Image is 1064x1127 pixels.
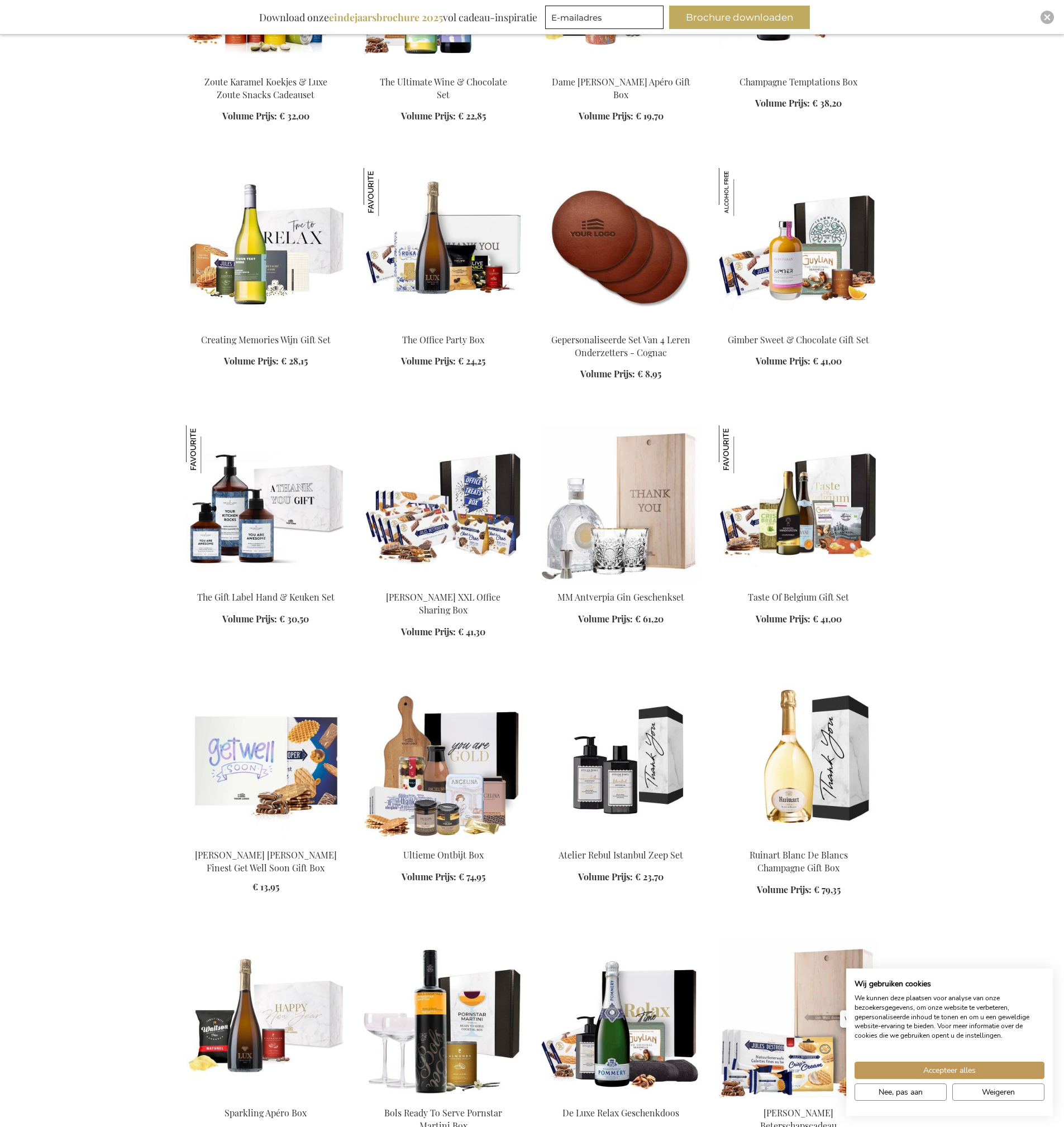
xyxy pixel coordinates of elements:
img: Ulitmate Breakfast Box [364,683,523,840]
a: Volume Prijs: € 61,20 [578,613,664,626]
span: € 8,95 [637,368,661,380]
a: Ruinart Blanc De Blancs Champagne Gift Box [719,835,879,846]
img: Gimber Sweet & Chocolate Gift Set [719,168,767,216]
img: Ruinart Blanc De Blancs Champagne Gift Box [719,683,879,840]
span: € 41,30 [458,626,485,637]
a: Zoute Karamel Koekjes & Luxe Zoute Snacks Cadeauset [204,76,327,100]
img: Jules Destrooper XXL Office Sharing Box [364,425,523,582]
span: Volume Prijs: [401,110,456,122]
img: Jules Destrooper Jules' Finest Get Well Soon Gift Box [186,683,346,840]
h2: Wij gebruiken cookies [855,979,1044,989]
a: Salted Caramel Biscuits & Luxury Salty Snacks Gift Set [186,62,346,73]
div: Download onze vol cadeau-inspiratie [254,6,542,29]
a: Taste Of Belgium Gift Set [748,591,849,603]
a: Creating Memories Wijn Gift Set [201,334,331,346]
button: Accepteer alle cookies [855,1062,1044,1079]
img: Personalised White Wine [186,168,346,324]
span: € 30,50 [279,613,309,625]
span: € 32,00 [279,110,309,122]
span: Volume Prijs: [401,355,456,367]
span: € 22,85 [458,110,486,122]
a: Volume Prijs: € 41,00 [756,613,842,626]
a: Jules Destrooper Get Well Comforts [719,1093,879,1104]
span: Weigeren [982,1086,1015,1098]
a: Volume Prijs: € 22,85 [401,110,486,123]
a: [PERSON_NAME] [PERSON_NAME] Finest Get Well Soon Gift Box [195,849,337,874]
img: Atelier Rebul Istanbul Soap Set [541,683,701,840]
img: The Luxury Relax Gift Box [541,941,701,1097]
a: Volume Prijs: € 41,30 [401,626,485,639]
a: Volume Prijs: € 28,15 [224,355,308,368]
a: Bols Ready To Serve Pornstar Martini Box [364,1093,523,1104]
a: Jules Destrooper XXL Office Sharing Box [364,577,523,588]
span: € 79,35 [814,884,841,895]
span: Volume Prijs: [402,871,456,883]
span: Volume Prijs: [580,368,635,380]
a: Gimber Sweet & Chocolate Gift Set Gimber Sweet & Chocolate Gift Set [719,320,879,330]
span: € 23,70 [635,871,664,883]
a: Gepersonaliseerde Set Van 4 Leren Onderzetters - Cognac [541,320,701,330]
a: [PERSON_NAME] XXL Office Sharing Box [386,591,500,616]
a: The Gift Label Hand & Keuken Set [197,591,335,603]
span: Volume Prijs: [401,626,456,637]
img: The Office Party Box [364,168,412,216]
a: Champagne Temptations Box [719,62,879,73]
form: marketing offers and promotions [545,6,667,32]
a: Volume Prijs: € 8,95 [580,368,661,381]
span: € 13,95 [252,881,279,893]
a: Gepersonaliseerde Set Van 4 Leren Onderzetters - Cognac [551,334,690,358]
a: Champagne Temptations Box [739,76,857,88]
a: Volume Prijs: € 79,35 [757,884,841,896]
button: Brochure downloaden [669,6,810,29]
a: The Ultimate Wine & Chocolate Set [364,62,523,73]
p: We kunnen deze plaatsen voor analyse van onze bezoekersgegevens, om onze website te verbeteren, g... [855,994,1044,1040]
a: The Office Party Box [402,334,484,346]
a: Volume Prijs: € 19,70 [579,110,664,123]
span: Volume Prijs: [224,355,279,367]
a: Personalised White Wine [186,320,346,330]
img: Taste Of Belgium Gift Set [719,425,767,473]
a: Volume Prijs: € 24,25 [401,355,485,368]
span: € 61,20 [635,613,664,625]
span: Volume Prijs: [756,355,810,367]
a: The Office Party Box The Office Party Box [364,320,523,330]
span: Accepteer alles [923,1064,976,1076]
a: Dame Jeanne Biermocktail Apéro Gift Box Dame Jeanne Biermocktail Apéro Gift Box [541,62,701,73]
img: Bols Ready To Serve Pornstar Martini Box [364,941,523,1097]
b: eindejaarsbrochure 2025 [329,11,443,24]
img: The Gift Label Hand & Keuken Set [186,425,234,473]
span: € 41,00 [813,613,842,625]
img: Gepersonaliseerde Set Van 4 Leren Onderzetters - Cognac [541,168,701,324]
a: Jules Destrooper Jules' Finest Get Well Soon Gift Box [186,835,346,846]
span: Volume Prijs: [578,871,633,883]
input: E-mailadres [545,6,664,29]
span: Volume Prijs: [222,613,277,625]
a: Volume Prijs: € 23,70 [578,871,664,884]
a: Volume Prijs: € 74,95 [402,871,485,884]
a: Volume Prijs: € 41,00 [756,355,842,368]
img: MM Antverpia Gin Gift Set [541,425,701,582]
a: Taste Of Belgium Gift Set Taste Of Belgium Gift Set [719,577,879,588]
span: Volume Prijs: [756,613,810,625]
a: Sparkling Apéro Box [225,1107,307,1119]
button: Alle cookies weigeren [952,1083,1044,1101]
span: € 24,25 [458,355,485,367]
img: The Office Party Box [364,168,523,324]
span: Volume Prijs: [757,884,812,895]
div: Close [1041,11,1054,24]
span: € 74,95 [459,871,485,883]
a: Atelier Rebul Istanbul Soap Set [541,835,701,846]
img: Close [1044,14,1051,21]
img: Taste Of Belgium Gift Set [719,425,879,582]
a: De Luxe Relax Geschenkdoos [562,1107,679,1119]
a: The Gift Label Hand & Kitchen Set The Gift Label Hand & Keuken Set [186,577,346,588]
span: Volume Prijs: [578,613,633,625]
img: Jules Destrooper Get Well Comforts [719,941,879,1097]
a: Volume Prijs: € 38,20 [755,97,842,110]
a: MM Antverpia Gin Gift Set [541,577,701,588]
a: Ulitmate Breakfast Box [364,835,523,846]
a: The Luxury Relax Gift Box [541,1093,701,1104]
a: MM Antverpia Gin Geschenkset [557,591,684,603]
a: Sparkling Apero Box [186,1093,346,1104]
span: Nee, pas aan [879,1086,923,1098]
